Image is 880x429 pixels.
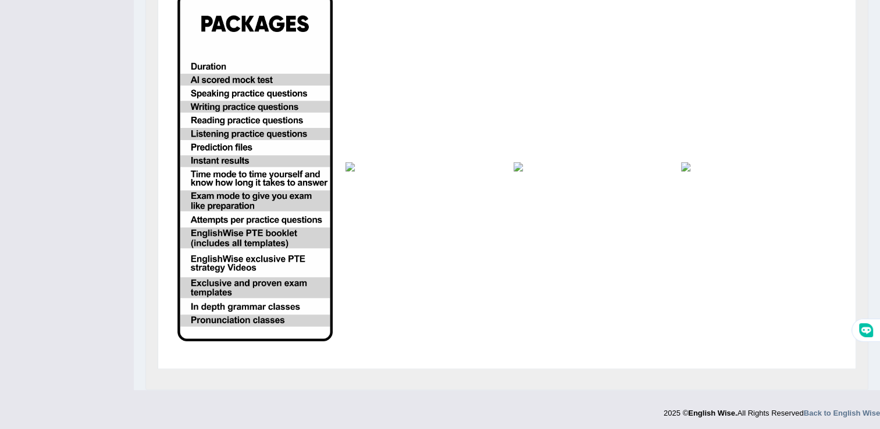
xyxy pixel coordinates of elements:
[681,162,836,171] img: inr-diamond.png
[804,409,880,417] a: Back to English Wise
[514,162,669,171] img: inr-gold.png
[664,402,880,419] div: 2025 © All Rights Reserved
[688,409,737,417] strong: English Wise.
[345,162,501,171] img: inr-silver.png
